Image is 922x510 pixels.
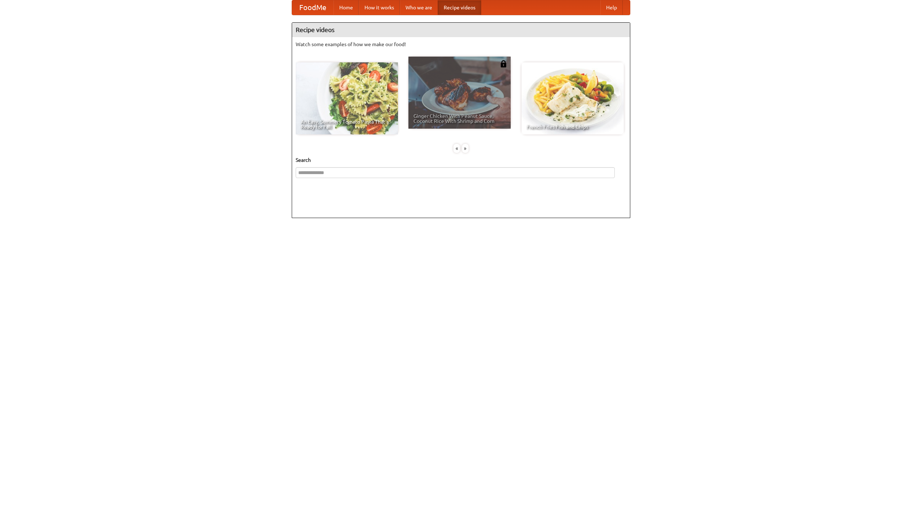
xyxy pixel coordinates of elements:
[600,0,623,15] a: Help
[527,124,619,129] span: French Fries Fish and Chips
[438,0,481,15] a: Recipe videos
[296,62,398,134] a: An Easy, Summery Tomato Pasta That's Ready for Fall
[292,0,334,15] a: FoodMe
[500,60,507,67] img: 483408.png
[522,62,624,134] a: French Fries Fish and Chips
[453,144,460,153] div: «
[334,0,359,15] a: Home
[292,23,630,37] h4: Recipe videos
[296,156,626,164] h5: Search
[400,0,438,15] a: Who we are
[296,41,626,48] p: Watch some examples of how we make our food!
[462,144,469,153] div: »
[301,119,393,129] span: An Easy, Summery Tomato Pasta That's Ready for Fall
[359,0,400,15] a: How it works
